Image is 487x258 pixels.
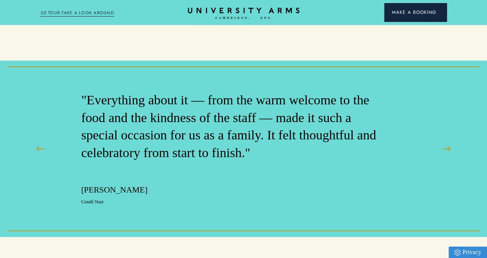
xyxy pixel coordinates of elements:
[392,9,439,16] span: Make a Booking
[437,139,456,158] button: Next Slide
[40,10,114,17] a: 3D TOUR:TAKE A LOOK AROUND
[81,184,387,196] p: [PERSON_NAME]
[31,139,50,158] button: Previous Slide
[81,199,387,206] p: Condé Nast
[188,8,300,20] a: Home
[449,246,487,258] a: Privacy
[384,3,447,22] button: Make a BookingArrow icon
[81,91,387,161] p: "Everything about it — from the warm welcome to the food and the kindness of the staff — made it ...
[454,249,460,256] img: Privacy
[436,11,439,14] img: Arrow icon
